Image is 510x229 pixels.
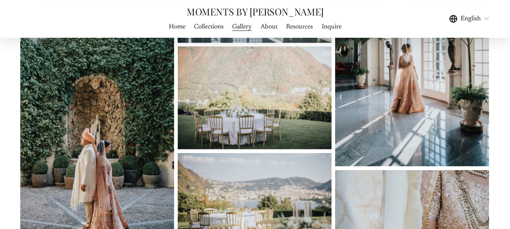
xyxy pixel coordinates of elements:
a: MOMENTS BY [PERSON_NAME] [187,5,323,18]
div: language picker [449,13,490,24]
a: Inquire [321,21,341,32]
a: folder dropdown [232,21,252,32]
span: English [461,14,481,24]
a: Resources [286,21,313,32]
span: Gallery [232,22,252,32]
img: -98.jpg [178,46,331,149]
a: About [260,21,278,32]
a: Collections [194,21,224,32]
a: Home [169,21,185,32]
